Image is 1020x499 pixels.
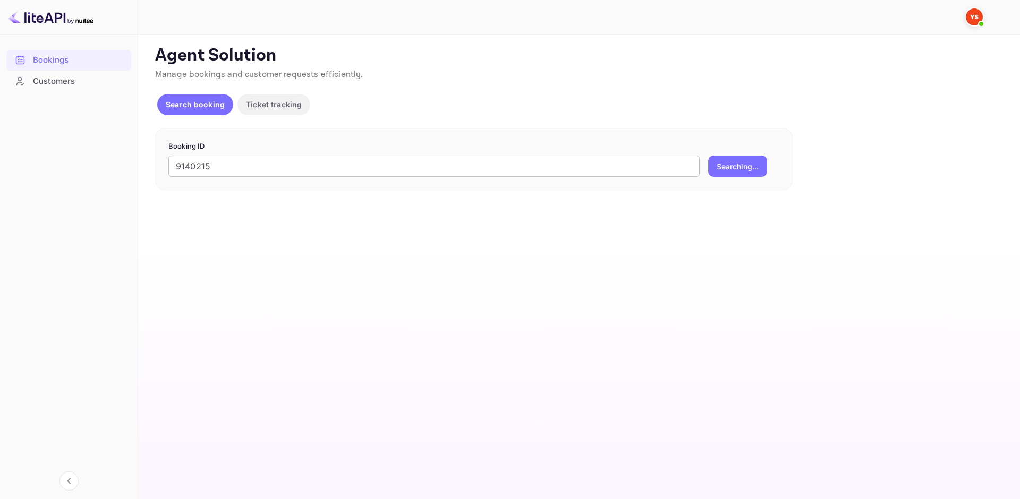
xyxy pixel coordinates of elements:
span: Manage bookings and customer requests efficiently. [155,69,363,80]
a: Bookings [6,50,131,70]
div: Bookings [33,54,126,66]
input: Enter Booking ID (e.g., 63782194) [168,156,700,177]
img: LiteAPI logo [8,8,93,25]
button: Collapse navigation [59,471,79,491]
button: Searching... [708,156,767,177]
p: Booking ID [168,141,779,152]
p: Search booking [166,99,225,110]
a: Customers [6,71,131,91]
div: Customers [33,75,126,88]
p: Agent Solution [155,45,1001,66]
img: Yandex Support [966,8,983,25]
p: Ticket tracking [246,99,302,110]
div: Bookings [6,50,131,71]
div: Customers [6,71,131,92]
